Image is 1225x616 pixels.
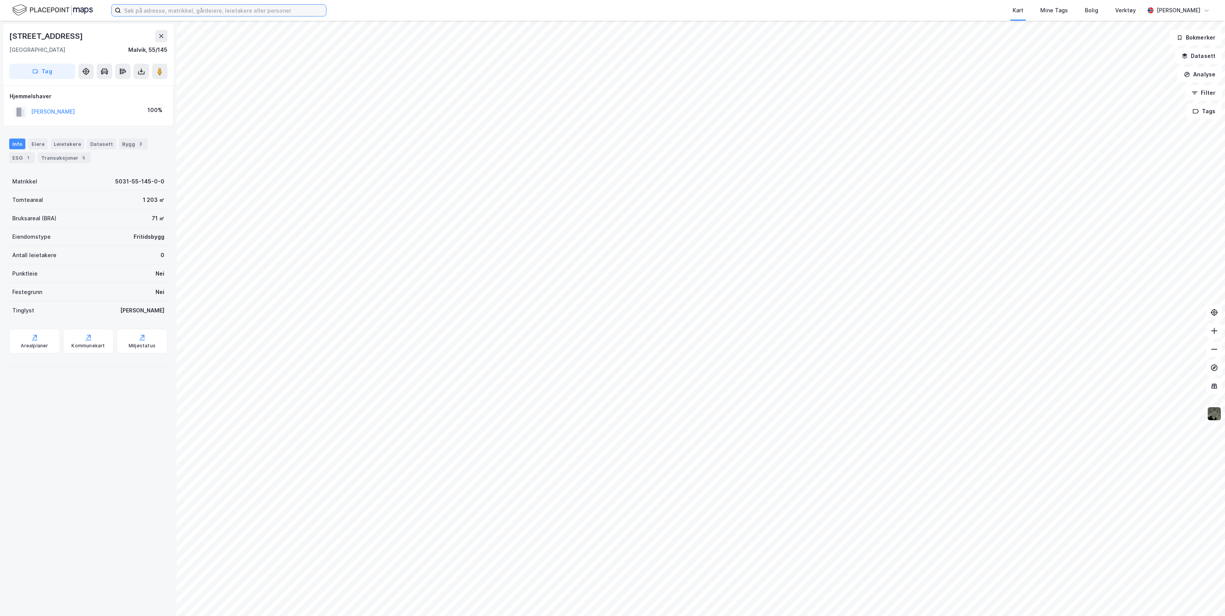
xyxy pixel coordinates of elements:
[134,232,164,241] div: Fritidsbygg
[9,139,25,149] div: Info
[87,139,116,149] div: Datasett
[12,232,51,241] div: Eiendomstype
[1040,6,1068,15] div: Mine Tags
[128,45,167,54] div: Malvik, 55/145
[1187,579,1225,616] iframe: Chat Widget
[38,152,91,163] div: Transaksjoner
[21,343,48,349] div: Arealplaner
[71,343,105,349] div: Kommunekart
[10,92,167,101] div: Hjemmelshaver
[1157,6,1200,15] div: [PERSON_NAME]
[12,177,37,186] div: Matrikkel
[1115,6,1136,15] div: Verktøy
[51,139,84,149] div: Leietakere
[147,106,162,115] div: 100%
[12,3,93,17] img: logo.f888ab2527a4732fd821a326f86c7f29.svg
[1085,6,1098,15] div: Bolig
[1177,67,1222,82] button: Analyse
[143,195,164,205] div: 1 203 ㎡
[12,195,43,205] div: Tomteareal
[152,214,164,223] div: 71 ㎡
[1175,48,1222,64] button: Datasett
[1170,30,1222,45] button: Bokmerker
[12,306,34,315] div: Tinglyst
[9,64,75,79] button: Tag
[119,139,147,149] div: Bygg
[137,140,144,148] div: 3
[12,251,56,260] div: Antall leietakere
[115,177,164,186] div: 5031-55-145-0-0
[121,5,326,16] input: Søk på adresse, matrikkel, gårdeiere, leietakere eller personer
[12,269,38,278] div: Punktleie
[9,152,35,163] div: ESG
[12,214,56,223] div: Bruksareal (BRA)
[1013,6,1023,15] div: Kart
[129,343,156,349] div: Miljøstatus
[80,154,88,162] div: 5
[1185,85,1222,101] button: Filter
[1207,406,1222,421] img: 9k=
[24,154,32,162] div: 1
[9,45,65,54] div: [GEOGRAPHIC_DATA]
[12,287,42,297] div: Festegrunn
[156,287,164,297] div: Nei
[1186,104,1222,119] button: Tags
[156,269,164,278] div: Nei
[28,139,48,149] div: Eiere
[120,306,164,315] div: [PERSON_NAME]
[9,30,84,42] div: [STREET_ADDRESS]
[161,251,164,260] div: 0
